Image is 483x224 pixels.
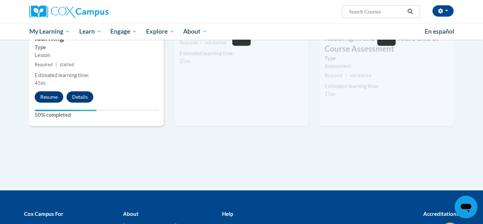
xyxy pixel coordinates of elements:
button: Resume [35,91,63,103]
span: | [56,62,57,67]
span: Required [325,73,343,78]
div: Lesson [35,51,158,59]
div: Estimated learning time: [325,82,448,90]
span: started [60,62,74,67]
span: | [200,40,202,45]
label: Type [325,54,448,62]
span: About [183,27,207,36]
img: Cox Campus [29,5,109,18]
span: 15m [325,91,335,97]
a: Engage [106,23,141,40]
span: Engage [110,27,137,36]
span: | [345,73,347,78]
span: Explore [146,27,174,36]
b: Help [222,211,233,217]
a: Cox Campus [29,5,164,18]
button: Details [66,91,93,103]
button: Account Settings [432,5,454,17]
div: Main menu [19,23,464,40]
b: Accreditations [423,211,459,217]
a: Explore [141,23,179,40]
span: 45m [35,80,45,86]
button: Search [405,7,415,16]
span: not started [350,73,371,78]
span: not started [205,40,226,45]
div: Your progress [35,110,97,111]
b: About [123,211,139,217]
input: Search Courses [348,7,405,16]
a: Learn [75,23,106,40]
div: Assessment [325,62,448,70]
label: Type [35,44,158,51]
div: Estimated learning time: [180,50,303,57]
b: Cox Campus For [24,211,63,217]
a: My Learning [25,23,75,40]
span: Required [180,40,198,45]
a: En español [420,24,459,39]
div: Estimated learning time: [35,71,158,79]
span: Required [35,62,53,67]
span: En español [425,28,454,35]
label: 50% completed [35,111,158,119]
span: My Learning [29,27,70,36]
span: 25m [180,58,190,64]
span: Learn [79,27,101,36]
iframe: Button to launch messaging window [455,196,477,218]
a: About [179,23,212,40]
